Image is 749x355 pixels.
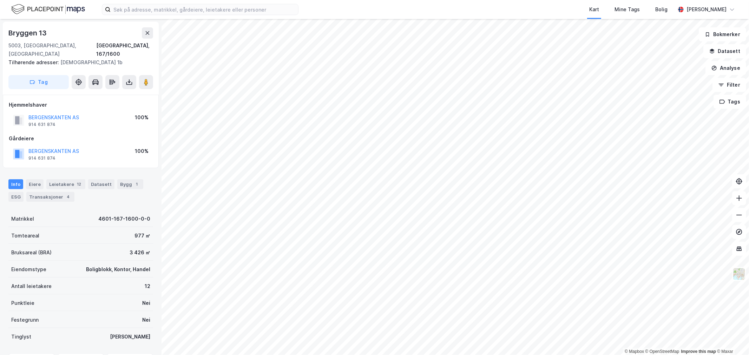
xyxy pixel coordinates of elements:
[11,3,85,15] img: logo.f888ab2527a4732fd821a326f86c7f29.svg
[11,232,39,240] div: Tomteareal
[28,122,55,127] div: 914 631 874
[714,321,749,355] iframe: Chat Widget
[11,299,34,307] div: Punktleie
[9,134,153,143] div: Gårdeiere
[645,349,679,354] a: OpenStreetMap
[686,5,727,14] div: [PERSON_NAME]
[615,5,640,14] div: Mine Tags
[130,248,150,257] div: 3 426 ㎡
[714,95,746,109] button: Tags
[8,179,23,189] div: Info
[28,155,55,161] div: 914 631 874
[117,179,143,189] div: Bygg
[26,179,44,189] div: Eiere
[46,179,85,189] div: Leietakere
[110,333,150,341] div: [PERSON_NAME]
[111,4,298,15] input: Søk på adresse, matrikkel, gårdeiere, leietakere eller personer
[699,27,746,41] button: Bokmerker
[135,147,149,155] div: 100%
[11,248,52,257] div: Bruksareal (BRA)
[703,44,746,58] button: Datasett
[8,41,96,58] div: 5003, [GEOGRAPHIC_DATA], [GEOGRAPHIC_DATA]
[9,101,153,109] div: Hjemmelshaver
[8,192,24,202] div: ESG
[8,27,48,39] div: Bryggen 13
[8,75,69,89] button: Tag
[8,59,60,65] span: Tilhørende adresser:
[11,282,52,290] div: Antall leietakere
[11,215,34,223] div: Matrikkel
[75,181,83,188] div: 12
[88,179,114,189] div: Datasett
[26,192,74,202] div: Transaksjoner
[8,58,147,67] div: [DEMOGRAPHIC_DATA] 1b
[142,299,150,307] div: Nei
[11,316,39,324] div: Festegrunn
[732,267,746,281] img: Z
[589,5,599,14] div: Kart
[705,61,746,75] button: Analyse
[655,5,668,14] div: Bolig
[135,113,149,122] div: 100%
[133,181,140,188] div: 1
[625,349,644,354] a: Mapbox
[145,282,150,290] div: 12
[681,349,716,354] a: Improve this map
[86,265,150,274] div: Boligblokk, Kontor, Handel
[65,193,72,200] div: 4
[142,316,150,324] div: Nei
[134,232,150,240] div: 977 ㎡
[98,215,150,223] div: 4601-167-1600-0-0
[96,41,153,58] div: [GEOGRAPHIC_DATA], 167/1600
[712,78,746,92] button: Filter
[11,265,46,274] div: Eiendomstype
[11,333,31,341] div: Tinglyst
